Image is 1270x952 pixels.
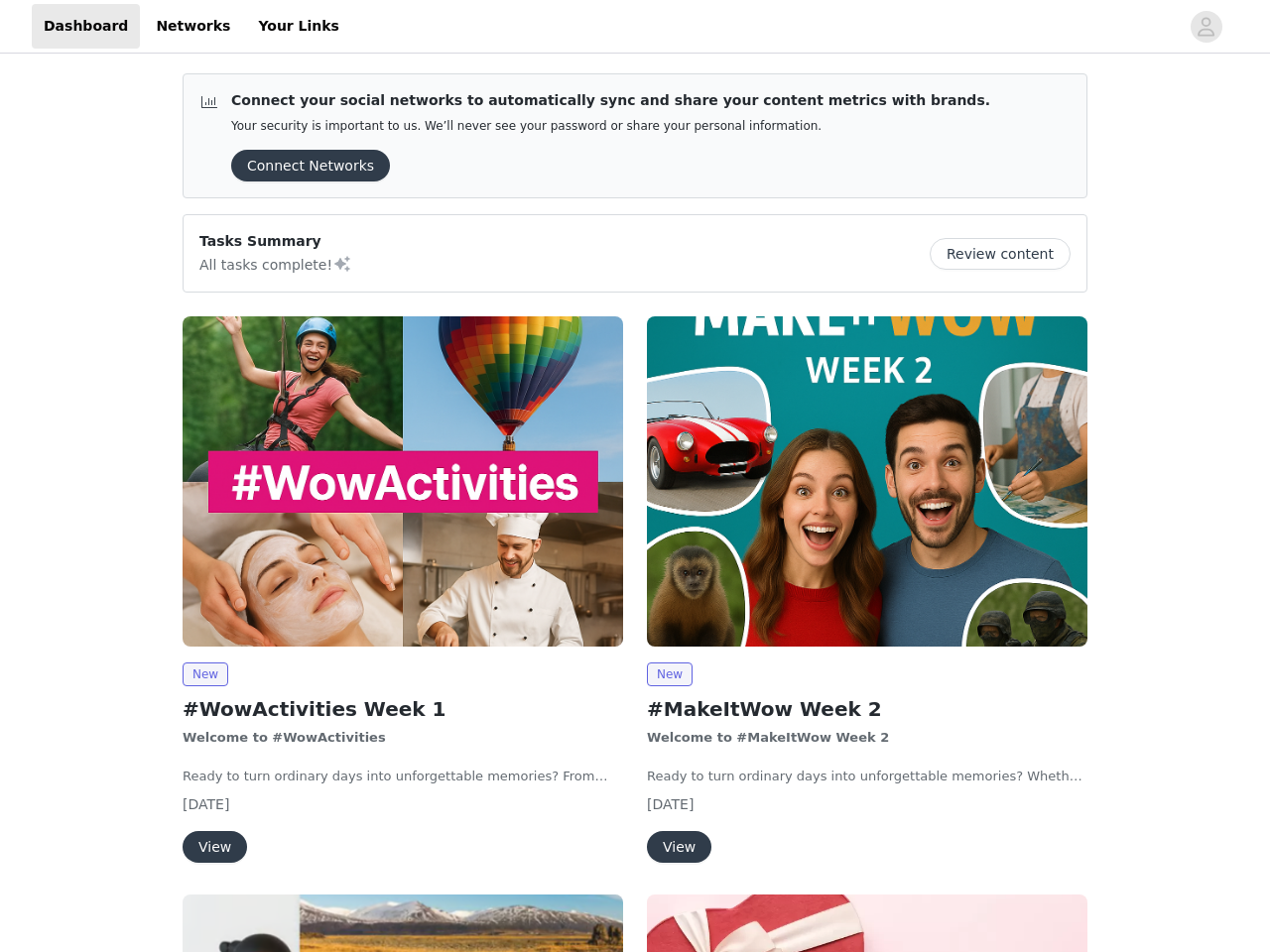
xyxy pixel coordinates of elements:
p: Ready to turn ordinary days into unforgettable memories? Whether you’re chasing thrills, enjoying... [647,767,1087,786]
span: [DATE] [647,796,694,812]
button: View [183,831,247,863]
a: Dashboard [32,4,140,49]
img: wowcher.co.uk [183,316,623,647]
span: New [183,662,228,686]
a: Your Links [246,4,351,49]
button: Review content [930,238,1071,270]
h2: #MakeItWow Week 2 [647,694,1087,724]
strong: Welcome to #MakeItWow Week 2 [647,730,889,745]
p: Your security is important to us. We’ll never see your password or share your personal information. [231,119,990,134]
button: Connect Networks [231,150,390,181]
a: View [647,840,711,855]
h2: #WowActivities Week 1 [183,694,623,724]
img: wowcher.co.uk [647,316,1087,647]
p: Ready to turn ordinary days into unforgettable memories? From heart-pumping adventures to relaxin... [183,767,623,786]
p: Tasks Summary [199,231,352,252]
a: View [183,840,247,855]
p: All tasks complete! [199,252,352,276]
div: avatar [1197,11,1215,43]
button: View [647,831,711,863]
a: Networks [144,4,242,49]
span: [DATE] [183,796,229,812]
strong: Welcome to #WowActivities [183,730,386,745]
p: Connect your social networks to automatically sync and share your content metrics with brands. [231,90,990,111]
span: New [647,662,693,686]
